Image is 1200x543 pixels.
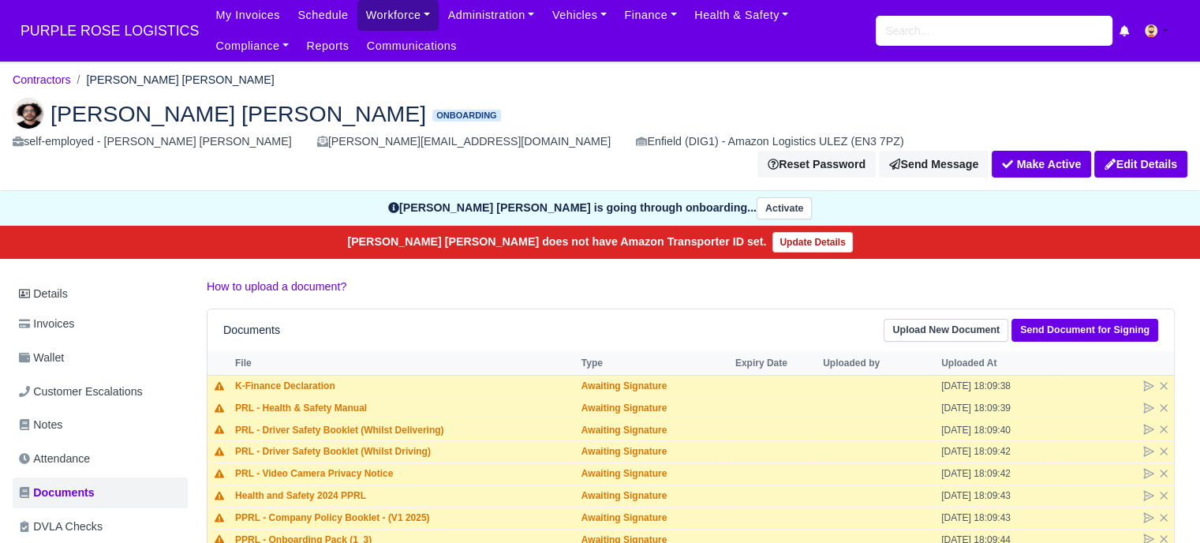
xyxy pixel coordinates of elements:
span: [PERSON_NAME] [PERSON_NAME] [50,103,426,125]
td: [DATE] 18:09:43 [937,485,1056,507]
span: PURPLE ROSE LOGISTICS [13,15,207,47]
a: Compliance [207,31,297,62]
span: Attendance [19,450,90,468]
a: DVLA Checks [13,511,188,542]
td: PRL - Health & Safety Manual [231,397,578,419]
td: K-Finance Declaration [231,375,578,397]
span: DVLA Checks [19,518,103,536]
a: Contractors [13,73,71,86]
a: Details [13,279,188,309]
td: Health and Safety 2024 PPRL [231,485,578,507]
button: Make Active [992,151,1091,178]
td: [DATE] 18:09:40 [937,419,1056,441]
td: [DATE] 18:09:38 [937,375,1056,397]
a: Notes [13,410,188,440]
td: Awaiting Signature [578,441,731,463]
span: Onboarding [432,110,500,122]
a: How to upload a document? [207,280,346,293]
td: Awaiting Signature [578,463,731,485]
a: Upload New Document [884,319,1008,342]
button: Reset Password [757,151,876,178]
th: Type [578,351,731,375]
a: Documents [13,477,188,508]
td: [DATE] 18:09:43 [937,507,1056,529]
iframe: Chat Widget [1121,467,1200,543]
th: Uploaded by [819,351,937,375]
input: Search... [876,16,1112,46]
td: PRL - Driver Safety Booklet (Whilst Delivering) [231,419,578,441]
td: Awaiting Signature [578,485,731,507]
a: Customer Escalations [13,376,188,407]
a: Update Details [772,232,852,253]
a: Communications [358,31,466,62]
span: Notes [19,416,62,434]
span: Invoices [19,315,74,333]
td: [DATE] 18:09:39 [937,397,1056,419]
td: [DATE] 18:09:42 [937,463,1056,485]
div: self-employed - [PERSON_NAME] [PERSON_NAME] [13,133,292,151]
td: PPRL - Company Policy Booklet - (V1 2025) [231,507,578,529]
td: Awaiting Signature [578,375,731,397]
td: Awaiting Signature [578,507,731,529]
a: Send Message [879,151,989,178]
button: Activate [757,197,812,220]
td: PRL - Video Camera Privacy Notice [231,463,578,485]
th: File [231,351,578,375]
span: Customer Escalations [19,383,143,401]
span: Documents [19,484,95,502]
a: Attendance [13,444,188,474]
div: [PERSON_NAME][EMAIL_ADDRESS][DOMAIN_NAME] [317,133,611,151]
td: PRL - Driver Safety Booklet (Whilst Driving) [231,441,578,463]
td: [DATE] 18:09:42 [937,441,1056,463]
li: [PERSON_NAME] [PERSON_NAME] [71,71,275,89]
a: Wallet [13,343,188,373]
th: Uploaded At [937,351,1056,375]
a: Reports [297,31,357,62]
div: Dylan James Griffin [1,85,1199,191]
td: Awaiting Signature [578,419,731,441]
h6: Documents [223,324,280,337]
a: Edit Details [1094,151,1187,178]
a: Invoices [13,309,188,339]
a: PURPLE ROSE LOGISTICS [13,16,207,47]
span: Wallet [19,349,64,367]
th: Expiry Date [731,351,819,375]
td: Awaiting Signature [578,397,731,419]
div: Enfield (DIG1) - Amazon Logistics ULEZ (EN3 7PZ) [636,133,903,151]
a: Send Document for Signing [1011,319,1158,342]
